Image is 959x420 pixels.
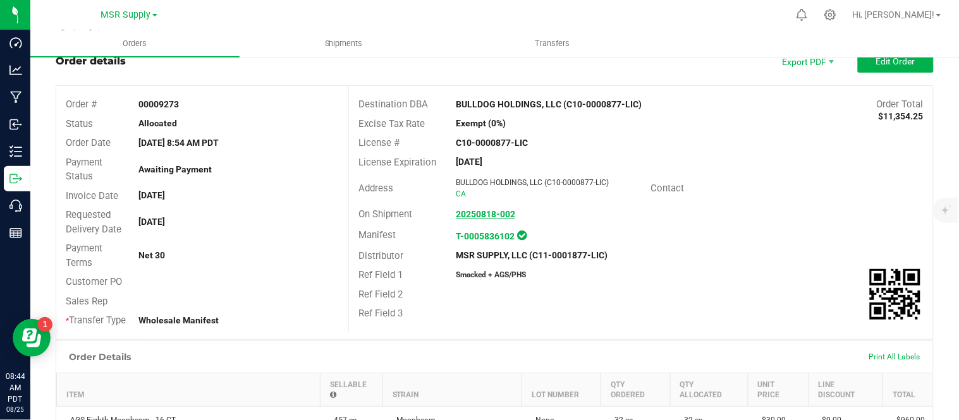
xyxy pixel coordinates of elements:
[13,319,51,357] iframe: Resource center
[9,118,22,131] inline-svg: Inbound
[57,373,321,406] th: Item
[66,99,97,110] span: Order #
[106,38,164,49] span: Orders
[139,164,212,174] strong: Awaiting Payment
[870,269,920,320] img: Scan me!
[308,38,380,49] span: Shipments
[858,50,934,73] button: Edit Order
[382,373,522,406] th: Strain
[139,99,180,109] strong: 00009273
[66,315,126,326] span: Transfer Type
[139,217,166,227] strong: [DATE]
[809,373,883,406] th: Line Discount
[66,276,122,287] span: Customer PO
[456,209,515,219] a: 20250818-002
[66,190,118,201] span: Invoice Date
[448,30,657,57] a: Transfers
[670,373,748,406] th: Qty Allocated
[456,189,466,198] span: CA
[9,64,22,76] inline-svg: Analytics
[456,231,515,241] a: T-0005836102
[66,296,107,307] span: Sales Rep
[9,37,22,49] inline-svg: Dashboard
[139,138,219,148] strong: [DATE] 8:54 AM PDT
[358,183,393,194] span: Address
[30,30,240,57] a: Orders
[651,183,684,194] span: Contact
[9,227,22,239] inline-svg: Reports
[879,111,924,121] strong: $11,354.25
[66,209,121,235] span: Requested Delivery Date
[769,50,845,73] li: Export PDF
[139,250,166,260] strong: Net 30
[456,250,608,260] strong: MSR SUPPLY, LLC (C11-0001877-LIC)
[358,99,428,110] span: Destination DBA
[139,118,178,128] strong: Allocated
[9,200,22,212] inline-svg: Call Center
[9,172,22,185] inline-svg: Outbound
[522,373,601,406] th: Lot Number
[358,208,412,220] span: On Shipment
[456,178,609,187] span: BULLDOG HOLDINGS, LLC (C10-0000877-LIC)
[66,157,102,183] span: Payment Status
[518,38,587,49] span: Transfers
[601,373,671,406] th: Qty Ordered
[66,118,93,129] span: Status
[320,373,382,406] th: Sellable
[456,157,482,167] strong: [DATE]
[9,145,22,158] inline-svg: Inventory
[883,373,933,406] th: Total
[456,270,526,279] strong: Smacked + AGS/PHS
[240,30,449,57] a: Shipments
[358,229,396,241] span: Manifest
[358,308,403,319] span: Ref Field 3
[869,352,920,361] span: Print All Labels
[139,190,166,200] strong: [DATE]
[822,9,838,21] div: Manage settings
[358,157,436,168] span: License Expiration
[853,9,935,20] span: Hi, [PERSON_NAME]!
[358,250,403,261] span: Distributor
[358,289,403,300] span: Ref Field 2
[139,315,219,325] strong: Wholesale Manifest
[66,243,102,268] span: Payment Terms
[6,371,25,405] p: 08:44 AM PDT
[9,91,22,104] inline-svg: Manufacturing
[870,269,920,320] qrcode: 00009273
[66,137,111,148] span: Order Date
[456,118,506,128] strong: Exempt (0%)
[877,99,924,110] span: Order Total
[56,54,126,69] div: Order details
[101,9,151,20] span: MSR Supply
[358,269,403,280] span: Ref Field 1
[456,138,528,148] strong: C10-0000877-LIC
[876,56,915,66] span: Edit Order
[358,137,400,148] span: License #
[748,373,809,406] th: Unit Price
[69,352,131,362] h1: Order Details
[37,317,52,332] iframe: Resource center unread badge
[6,405,25,414] p: 08/25
[456,99,642,109] strong: BULLDOG HOLDINGS, LLC (C10-0000877-LIC)
[358,118,425,129] span: Excise Tax Rate
[517,229,527,242] span: In Sync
